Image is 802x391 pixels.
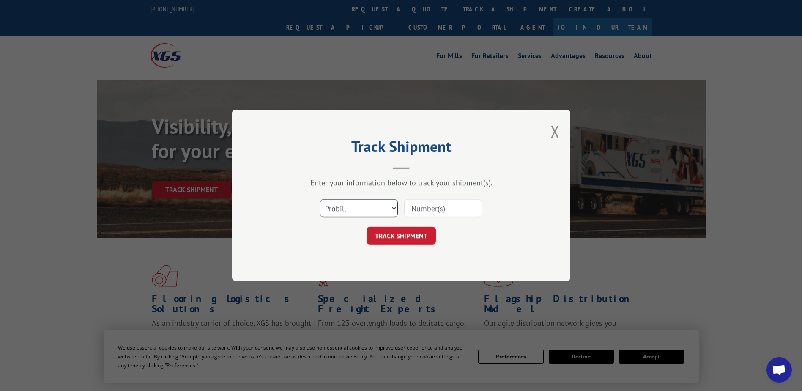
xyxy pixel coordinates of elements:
button: Close modal [550,120,560,143]
input: Number(s) [404,200,482,218]
div: Enter your information below to track your shipment(s). [274,178,528,188]
h2: Track Shipment [274,140,528,157]
button: TRACK SHIPMENT [367,227,436,245]
div: Open chat [766,357,792,383]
